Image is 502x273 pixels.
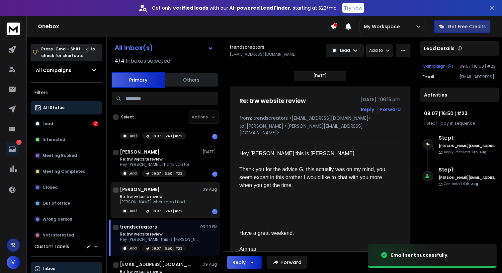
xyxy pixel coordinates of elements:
[128,133,137,138] p: Lead
[212,171,217,177] div: 1
[42,121,53,126] p: Lead
[364,23,402,30] p: My Workspace
[115,57,125,65] span: 4 / 4
[361,96,401,103] p: [DATE] : 06:15 pm
[448,23,486,30] p: Get Free Credits
[7,256,20,269] button: V
[424,110,495,117] h1: 09.07 | 16:50 | #23
[380,106,401,113] div: Forward
[31,149,102,162] button: Meeting Booked
[16,140,22,145] p: 7
[173,5,208,11] strong: verified leads
[120,162,189,167] p: Hey [PERSON_NAME], Thank you for
[239,245,395,253] div: Ammar
[109,41,219,54] button: All Inbox(s)
[120,149,160,155] h1: [PERSON_NAME]
[31,165,102,178] button: Meeting Completed
[43,105,64,110] p: All Status
[128,208,137,213] p: Lead
[444,150,486,155] p: Reply Received
[152,5,337,11] p: Get only with our starting at $22/mo
[35,243,69,250] h3: Custom Labels
[361,106,374,113] button: Reply
[342,3,364,13] button: Try Now
[112,72,165,88] button: Primary
[391,252,449,258] div: Email sent successfully.
[120,157,189,162] p: Re: trw website review
[203,262,217,267] p: 09 Aug
[239,96,306,105] h1: Re: trw website review
[151,209,182,214] p: 08.07 | 15:40 | #22
[120,261,193,268] h1: [EMAIL_ADDRESS][DOMAIN_NAME]
[31,101,102,114] button: All Status
[227,256,262,269] button: Reply
[31,181,102,194] button: Closed
[6,142,19,156] a: 7
[128,171,137,176] p: Lead
[424,120,435,126] span: 1 Step
[31,229,102,242] button: Not Interested
[463,181,478,186] span: 9th, Aug
[31,213,102,226] button: Wrong person
[42,169,86,174] p: Meeting Completed
[212,134,217,139] div: 1
[115,44,153,51] h1: All Inbox(s)
[239,150,395,158] div: Hey [PERSON_NAME] this is [PERSON_NAME],
[423,64,446,69] p: Campaign
[344,5,362,11] p: Try Now
[471,150,486,155] span: 9th, Aug
[54,45,89,53] span: Cmd + Shift + k
[239,229,395,237] div: Have a great weekend.
[424,45,455,52] p: Lead Details
[420,88,499,102] div: Activities
[232,259,246,266] div: Reply
[31,64,102,77] button: All Campaigns
[121,114,134,120] label: Select
[128,246,137,251] p: Lead
[203,187,217,192] p: 09 Aug
[444,181,478,186] p: Contacted
[31,133,102,146] button: Interested
[38,23,330,31] h1: Onebox
[434,20,490,33] button: Get Free Credits
[340,48,350,53] p: Lead
[239,115,401,121] p: from: trendscreators <[EMAIL_ADDRESS][DOMAIN_NAME]>
[438,120,475,126] span: 1 day in sequence
[120,237,200,242] p: Hey [PERSON_NAME] this is [PERSON_NAME],
[424,121,495,126] div: |
[203,149,217,155] p: [DATE]
[369,48,383,53] p: Add to
[42,201,70,206] p: Out of office
[239,166,395,189] div: Thank you for the advice G, this actually was on my mind, you seem expert in this brother I would...
[151,246,182,251] p: 09.07 | 16:50 | #23
[43,266,55,271] p: Inbox
[423,74,434,80] p: Email
[120,224,157,230] h1: trendscreators
[31,197,102,210] button: Out of office
[120,186,160,193] h1: [PERSON_NAME]
[200,224,217,230] p: 03:29 PM
[31,88,102,97] h3: Filters
[31,117,102,130] button: Lead7
[36,67,71,74] h1: All Campaigns
[239,123,401,136] p: to: [PERSON_NAME] <[PERSON_NAME][EMAIL_ADDRESS][DOMAIN_NAME]>
[42,137,65,142] p: Interested
[439,134,497,142] h6: Step 1 :
[439,175,497,180] h6: [PERSON_NAME][EMAIL_ADDRESS][DOMAIN_NAME]
[439,143,497,148] h6: [PERSON_NAME][EMAIL_ADDRESS][DOMAIN_NAME]
[267,256,307,269] button: Forward
[212,209,217,214] div: 1
[460,64,497,69] p: 09.07 | 16:50 | #23
[151,134,182,139] p: 08.07 | 15:40 | #22
[460,74,497,80] p: [EMAIL_ADDRESS][DOMAIN_NAME]
[230,44,264,50] h1: trendscreators
[229,5,292,11] strong: AI-powered Lead Finder,
[93,121,98,126] div: 7
[120,199,186,205] p: [PERSON_NAME] where can I find
[313,73,327,79] p: [DATE]
[42,153,77,158] p: Meeting Booked
[7,23,20,35] img: logo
